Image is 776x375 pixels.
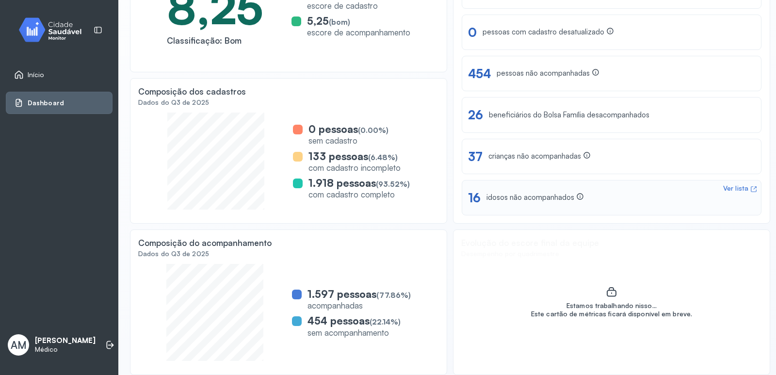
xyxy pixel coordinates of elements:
div: sem acompanhamento [307,327,401,338]
a: Dashboard [14,98,104,108]
p: Médico [35,345,96,354]
div: 1.597 pessoas [307,288,411,300]
span: AM [11,339,27,351]
div: beneficiários do Bolsa Família desacompanhados [489,111,649,120]
div: pessoas não acompanhadas [497,68,599,79]
span: (77.86%) [376,291,411,300]
div: com cadastro incompleto [308,163,401,173]
div: 37 [468,149,483,164]
div: Dados do Q3 de 2025 [138,250,439,258]
span: (22.14%) [370,317,401,326]
span: Início [28,71,44,79]
div: 0 pessoas [308,123,388,135]
div: Este cartão de métricas ficará disponível em breve. [531,310,692,318]
span: Dashboard [28,99,64,107]
span: (0.00%) [358,126,388,135]
p: [PERSON_NAME] [35,336,96,345]
div: Dados do Q3 de 2025 [138,98,439,107]
div: pessoas com cadastro desatualizado [483,27,614,37]
img: monitor.svg [10,16,97,44]
div: sem cadastro [308,135,388,146]
div: 1.918 pessoas [308,177,410,189]
div: crianças não acompanhadas [488,151,591,162]
span: (93.52%) [376,179,410,189]
div: acompanhadas [307,300,411,310]
div: 454 [468,66,491,81]
div: 16 [468,190,481,205]
div: Composição dos cadastros [138,86,246,97]
div: 133 pessoas [308,150,401,163]
div: escore de cadastro [307,0,378,11]
a: Início [14,70,104,80]
div: idosos não acompanhados [486,193,584,203]
div: Estamos trabalhando nisso... [531,302,692,310]
div: Ver lista [723,184,748,193]
div: escore de acompanhamento [307,27,410,37]
div: 454 pessoas [307,314,401,327]
span: (bom) [329,17,350,27]
div: Composição do acompanhamento [138,238,272,248]
div: com cadastro completo [308,189,410,199]
div: Classificação: Bom [167,35,263,46]
div: 5,25 [307,15,410,27]
div: 0 [468,25,477,40]
div: 26 [468,107,483,122]
span: (6.48%) [368,153,398,162]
